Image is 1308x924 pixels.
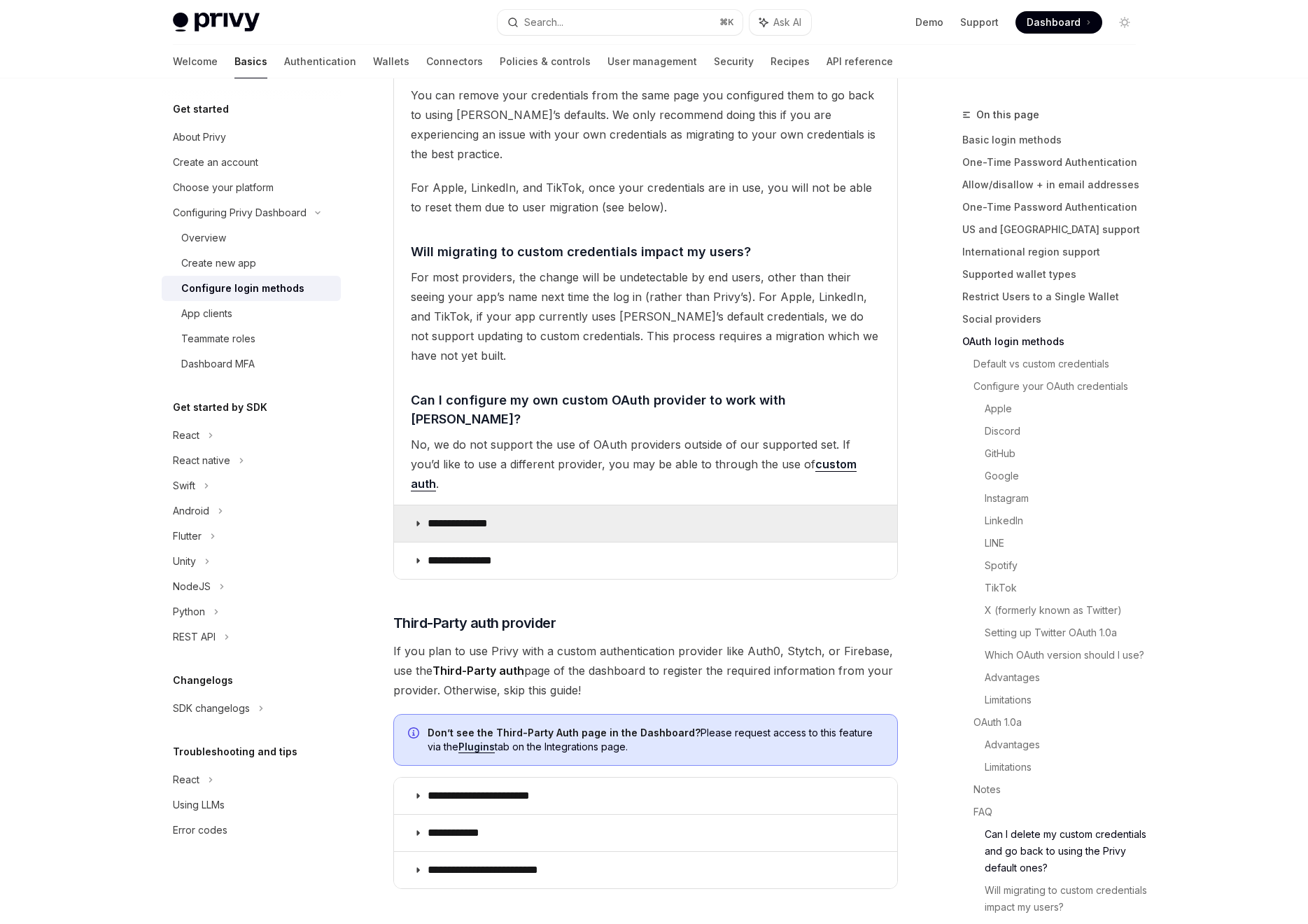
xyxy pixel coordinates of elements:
div: Create an account [173,154,258,171]
div: React native [173,452,230,469]
a: Authentication [284,45,356,78]
div: SDK changelogs [173,700,250,717]
a: Plugins [458,741,495,753]
a: API reference [827,45,893,78]
a: Limitations [985,756,1147,778]
a: App clients [162,301,341,326]
a: Advantages [985,666,1147,689]
h5: Get started [173,101,229,118]
a: GitHub [985,442,1147,465]
a: Demo [915,15,943,29]
a: One-Time Password Authentication [962,151,1147,174]
a: Default vs custom credentials [973,353,1147,375]
div: REST API [173,629,216,645]
a: Supported wallet types [962,263,1147,286]
h5: Get started by SDK [173,399,267,416]
div: App clients [181,305,232,322]
div: Overview [181,230,226,246]
a: Advantages [985,734,1147,756]
span: No, we do not support the use of OAuth providers outside of our supported set. If you’d like to u... [411,435,880,493]
span: Will migrating to custom credentials impact my users? [411,242,751,261]
div: React [173,771,199,788]
a: Basic login methods [962,129,1147,151]
div: Python [173,603,205,620]
span: If you plan to use Privy with a custom authentication provider like Auth0, Stytch, or Firebase, u... [393,641,898,700]
button: Search...⌘K [498,10,743,35]
a: Basics [234,45,267,78]
div: Create new app [181,255,256,272]
span: You can remove your credentials from the same page you configured them to go back to using [PERSO... [411,85,880,164]
span: For Apple, LinkedIn, and TikTok, once your credentials are in use, you will not be able to reset ... [411,178,880,217]
a: Limitations [985,689,1147,711]
a: Recipes [771,45,810,78]
a: Teammate roles [162,326,341,351]
div: Android [173,503,209,519]
div: Teammate roles [181,330,255,347]
a: Policies & controls [500,45,591,78]
span: Ask AI [773,15,801,29]
a: Allow/disallow + in email addresses [962,174,1147,196]
span: Dashboard [1027,15,1081,29]
a: US and [GEOGRAPHIC_DATA] support [962,218,1147,241]
a: Notes [973,778,1147,801]
span: On this page [976,106,1039,123]
svg: Info [408,727,422,741]
h5: Troubleshooting and tips [173,743,297,760]
a: Welcome [173,45,218,78]
a: Social providers [962,308,1147,330]
div: Error codes [173,822,227,839]
div: About Privy [173,129,226,146]
a: Choose your platform [162,175,341,200]
a: TikTok [985,577,1147,599]
a: Discord [985,420,1147,442]
a: Create an account [162,150,341,175]
a: OAuth 1.0a [973,711,1147,734]
a: Spotify [985,554,1147,577]
a: Will migrating to custom credentials impact my users? [985,879,1147,918]
span: Third-Party auth provider [393,613,556,633]
a: Configure your OAuth credentials [973,375,1147,398]
a: Restrict Users to a Single Wallet [962,286,1147,308]
span: ⌘ K [719,17,734,28]
a: Which OAuth version should I use? [985,644,1147,666]
button: Toggle dark mode [1113,11,1136,34]
a: Apple [985,398,1147,420]
a: Instagram [985,487,1147,510]
a: Create new app [162,251,341,276]
strong: Don’t see the Third-Party Auth page in the Dashboard? [428,727,701,738]
a: Overview [162,225,341,251]
div: Flutter [173,528,202,545]
a: LINE [985,532,1147,554]
a: One-Time Password Authentication [962,196,1147,218]
h5: Changelogs [173,672,233,689]
a: Using LLMs [162,792,341,818]
a: User management [607,45,697,78]
span: Can I configure my own custom OAuth provider to work with [PERSON_NAME]? [411,391,880,428]
a: International region support [962,241,1147,263]
span: For most providers, the change will be undetectable by end users, other than their seeing your ap... [411,267,880,365]
a: Dashboard [1015,11,1102,34]
a: Error codes [162,818,341,843]
a: Configure login methods [162,276,341,301]
div: Configure login methods [181,280,304,297]
span: Please request access to this feature via the tab on the Integrations page. [428,726,883,754]
div: Search... [524,14,563,31]
a: OAuth login methods [962,330,1147,353]
a: Support [960,15,999,29]
img: light logo [173,13,260,32]
a: Wallets [373,45,409,78]
a: Security [714,45,754,78]
a: About Privy [162,125,341,150]
a: Setting up Twitter OAuth 1.0a [985,622,1147,644]
a: LinkedIn [985,510,1147,532]
div: Configuring Privy Dashboard [173,204,307,221]
div: NodeJS [173,578,211,595]
div: Choose your platform [173,179,274,196]
a: FAQ [973,801,1147,823]
a: Google [985,465,1147,487]
a: X (formerly known as Twitter) [985,599,1147,622]
div: Unity [173,553,196,570]
div: Using LLMs [173,797,225,813]
div: React [173,427,199,444]
strong: Third-Party auth [433,664,524,678]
